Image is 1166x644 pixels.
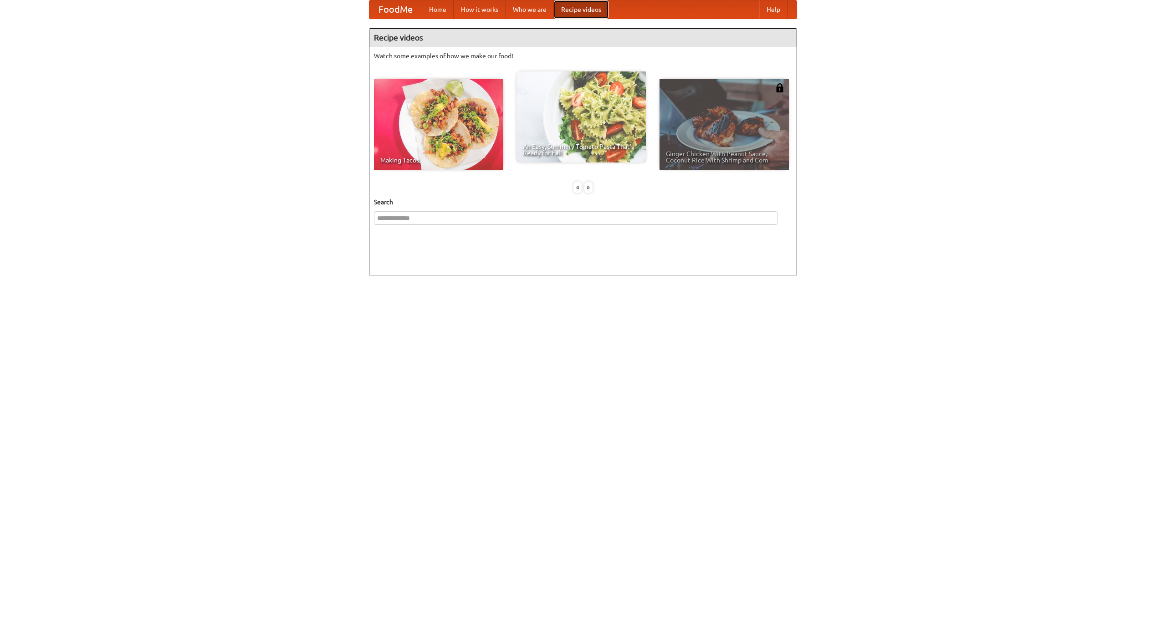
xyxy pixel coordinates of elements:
h5: Search [374,198,792,207]
a: Who we are [506,0,554,19]
div: « [573,182,582,193]
a: Home [422,0,454,19]
img: 483408.png [775,83,784,92]
a: Help [759,0,788,19]
a: How it works [454,0,506,19]
p: Watch some examples of how we make our food! [374,51,792,61]
a: Making Tacos [374,79,503,170]
span: Making Tacos [380,157,497,163]
div: » [584,182,593,193]
a: Recipe videos [554,0,609,19]
a: FoodMe [369,0,422,19]
h4: Recipe videos [369,29,797,47]
span: An Easy, Summery Tomato Pasta That's Ready for Fall [523,143,639,156]
a: An Easy, Summery Tomato Pasta That's Ready for Fall [517,71,646,162]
